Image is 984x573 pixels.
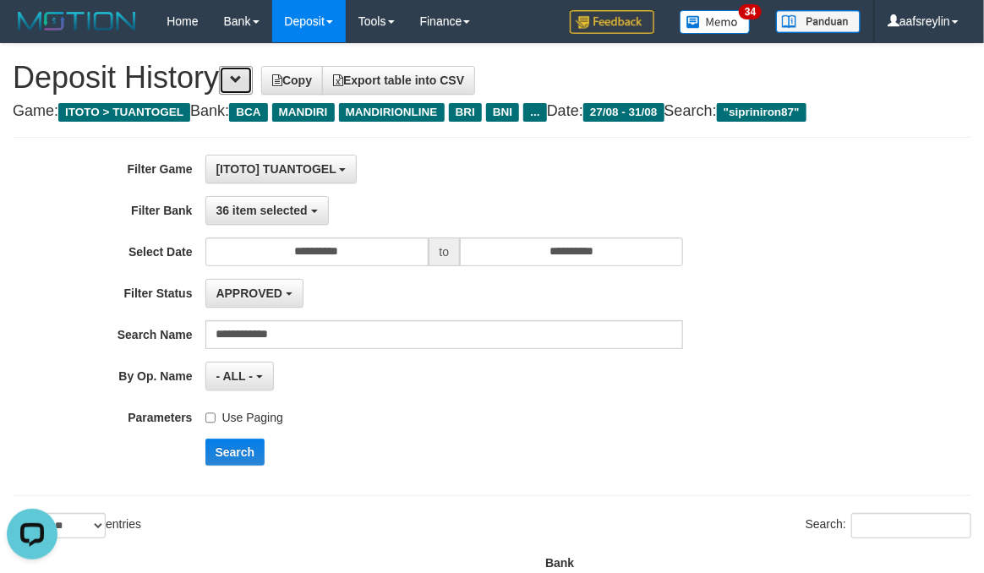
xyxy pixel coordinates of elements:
button: 36 item selected [205,196,329,225]
a: Copy [261,66,323,95]
button: Open LiveChat chat widget [7,7,57,57]
input: Use Paging [205,412,216,423]
span: 27/08 - 31/08 [583,103,664,122]
label: Search: [806,513,971,538]
span: ... [523,103,546,122]
span: APPROVED [216,286,283,300]
h1: Deposit History [13,61,971,95]
img: MOTION_logo.png [13,8,141,34]
span: - ALL - [216,369,254,383]
select: Showentries [42,513,106,538]
input: Search: [851,513,971,538]
label: Show entries [13,513,141,538]
button: - ALL - [205,362,274,390]
span: "sipriniron87" [717,103,806,122]
img: Feedback.jpg [570,10,654,34]
img: Button%20Memo.svg [680,10,751,34]
button: Search [205,439,265,466]
label: Use Paging [205,403,283,426]
h4: Game: Bank: Date: Search: [13,103,971,120]
span: Copy [272,74,312,87]
span: to [429,237,461,266]
a: Export table into CSV [322,66,475,95]
img: panduan.png [776,10,861,33]
span: BNI [486,103,519,122]
span: MANDIRI [272,103,335,122]
button: [ITOTO] TUANTOGEL [205,155,358,183]
button: APPROVED [205,279,303,308]
span: BRI [449,103,482,122]
span: 34 [739,4,762,19]
span: 36 item selected [216,204,308,217]
span: MANDIRIONLINE [339,103,445,122]
span: ITOTO > TUANTOGEL [58,103,190,122]
span: BCA [229,103,267,122]
span: Export table into CSV [333,74,464,87]
span: [ITOTO] TUANTOGEL [216,162,336,176]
